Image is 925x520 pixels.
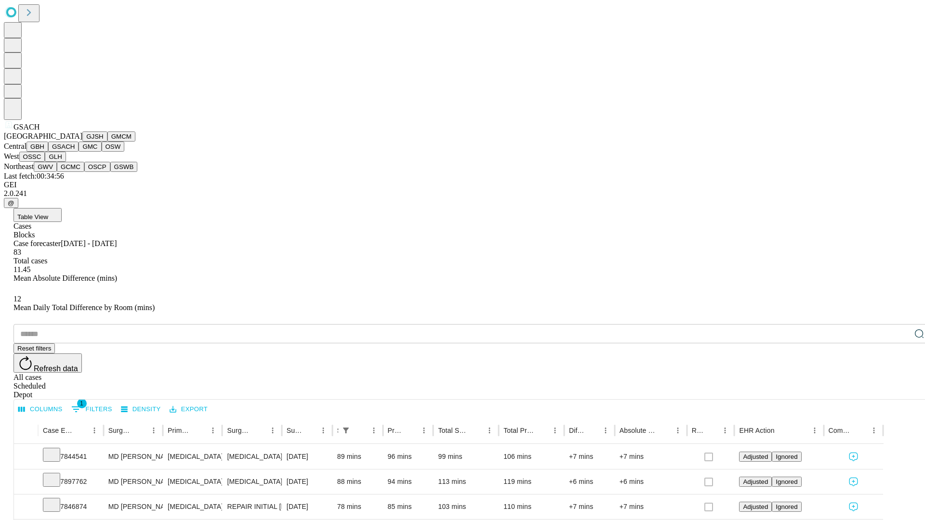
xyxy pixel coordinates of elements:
[287,469,328,494] div: [DATE]
[743,478,768,485] span: Adjusted
[13,274,117,282] span: Mean Absolute Difference (mins)
[43,427,73,434] div: Case Epic Id
[620,444,682,469] div: +7 mins
[45,152,66,162] button: GLH
[34,364,78,373] span: Refresh data
[193,424,206,437] button: Sort
[808,424,821,437] button: Menu
[585,424,599,437] button: Sort
[569,494,610,519] div: +7 mins
[705,424,718,437] button: Sort
[26,142,48,152] button: GBH
[718,424,732,437] button: Menu
[438,427,468,434] div: Total Scheduled Duration
[503,444,559,469] div: 106 mins
[82,131,107,142] button: GJSH
[4,189,921,198] div: 2.0.241
[772,477,801,487] button: Ignored
[620,427,657,434] div: Absolute Difference
[17,213,48,221] span: Table View
[227,494,277,519] div: REPAIR INITIAL [MEDICAL_DATA] REDUCIBLE AGE [DEMOGRAPHIC_DATA] OR MORE
[438,444,494,469] div: 99 mins
[13,208,62,222] button: Table View
[206,424,220,437] button: Menu
[388,427,403,434] div: Predicted In Room Duration
[13,353,82,373] button: Refresh data
[69,402,115,417] button: Show filters
[19,449,33,466] button: Expand
[168,444,217,469] div: [MEDICAL_DATA]
[227,444,277,469] div: [MEDICAL_DATA]
[739,452,772,462] button: Adjusted
[337,427,338,434] div: Scheduled In Room Duration
[469,424,483,437] button: Sort
[13,123,40,131] span: GSACH
[503,494,559,519] div: 110 mins
[19,152,45,162] button: OSSC
[739,477,772,487] button: Adjusted
[19,474,33,491] button: Expand
[337,469,378,494] div: 88 mins
[34,162,57,172] button: GWV
[367,424,381,437] button: Menu
[4,172,64,180] span: Last fetch: 00:34:56
[43,494,99,519] div: 7846874
[61,239,117,247] span: [DATE] - [DATE]
[147,424,160,437] button: Menu
[16,402,65,417] button: Select columns
[13,248,21,256] span: 83
[167,402,210,417] button: Export
[620,494,682,519] div: +7 mins
[739,502,772,512] button: Adjusted
[107,131,135,142] button: GMCM
[658,424,671,437] button: Sort
[548,424,562,437] button: Menu
[287,444,328,469] div: [DATE]
[317,424,330,437] button: Menu
[503,469,559,494] div: 119 mins
[599,424,612,437] button: Menu
[776,453,797,460] span: Ignored
[266,424,279,437] button: Menu
[13,265,30,273] span: 11.45
[388,494,429,519] div: 85 mins
[4,142,26,150] span: Central
[303,424,317,437] button: Sort
[739,427,774,434] div: EHR Action
[569,444,610,469] div: +7 mins
[829,427,853,434] div: Comments
[867,424,881,437] button: Menu
[772,502,801,512] button: Ignored
[692,427,704,434] div: Resolved in EHR
[287,427,302,434] div: Surgery Date
[13,303,155,312] span: Mean Daily Total Difference by Room (mins)
[339,424,353,437] div: 1 active filter
[19,499,33,516] button: Expand
[569,427,584,434] div: Difference
[133,424,147,437] button: Sort
[417,424,431,437] button: Menu
[4,152,19,160] span: West
[4,132,82,140] span: [GEOGRAPHIC_DATA]
[102,142,125,152] button: OSW
[569,469,610,494] div: +6 mins
[13,343,55,353] button: Reset filters
[438,469,494,494] div: 113 mins
[43,444,99,469] div: 7844541
[503,427,534,434] div: Total Predicted Duration
[854,424,867,437] button: Sort
[108,494,158,519] div: MD [PERSON_NAME]
[620,469,682,494] div: +6 mins
[57,162,84,172] button: GCMC
[354,424,367,437] button: Sort
[252,424,266,437] button: Sort
[77,399,87,408] span: 1
[13,239,61,247] span: Case forecaster
[43,469,99,494] div: 7897762
[168,494,217,519] div: [MEDICAL_DATA]
[110,162,138,172] button: GSWB
[776,478,797,485] span: Ignored
[84,162,110,172] button: OSCP
[776,424,789,437] button: Sort
[168,427,192,434] div: Primary Service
